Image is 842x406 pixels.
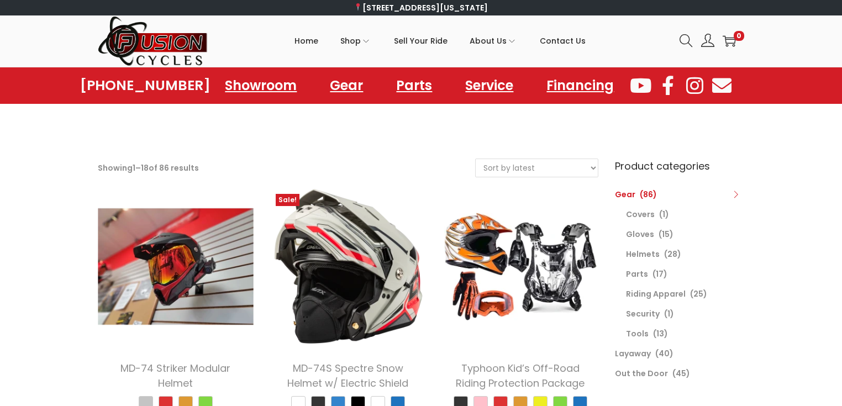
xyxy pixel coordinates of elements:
h6: Product categories [615,159,744,173]
span: About Us [470,27,507,55]
nav: Menu [214,73,625,98]
img: Woostify retina logo [98,15,208,67]
nav: Primary navigation [208,16,671,66]
a: Showroom [214,73,308,98]
span: (13) [653,328,668,339]
a: Gear [615,189,635,200]
span: (17) [652,268,667,280]
a: Tools [626,328,649,339]
span: Home [294,27,318,55]
span: (45) [672,368,690,379]
a: MD-74 Striker Modular Helmet [120,361,230,390]
span: Shop [340,27,361,55]
span: Contact Us [540,27,586,55]
a: About Us [470,16,518,66]
img: 📍 [354,3,362,11]
span: (40) [655,348,673,359]
span: Sell Your Ride [394,27,448,55]
a: Security [626,308,660,319]
a: Home [294,16,318,66]
img: Product image [98,188,254,344]
p: Showing – of 86 results [98,160,199,176]
a: Gear [319,73,374,98]
a: [STREET_ADDRESS][US_STATE] [354,2,488,13]
a: Shop [340,16,372,66]
span: (1) [659,209,669,220]
a: Typhoon Kid’s Off-Road Riding Protection Package [456,361,585,390]
a: Service [454,73,524,98]
img: Product image [270,188,426,344]
a: Parts [626,268,648,280]
a: Parts [385,73,443,98]
select: Shop order [476,159,598,177]
a: Layaway [615,348,651,359]
a: Sell Your Ride [394,16,448,66]
span: (15) [659,229,673,240]
a: Out the Door [615,368,668,379]
span: 1 [133,162,135,173]
a: Gloves [626,229,654,240]
a: 0 [723,34,736,48]
a: Riding Apparel [626,288,686,299]
a: Helmets [626,249,660,260]
span: (1) [664,308,674,319]
span: (25) [690,288,707,299]
span: (86) [640,189,657,200]
a: Financing [535,73,625,98]
a: Contact Us [540,16,586,66]
span: (28) [664,249,681,260]
a: MD-74S Spectre Snow Helmet w/ Electric Shield [287,361,408,390]
a: [PHONE_NUMBER] [80,78,211,93]
a: Covers [626,209,655,220]
span: 18 [141,162,149,173]
img: Product image [443,188,598,344]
